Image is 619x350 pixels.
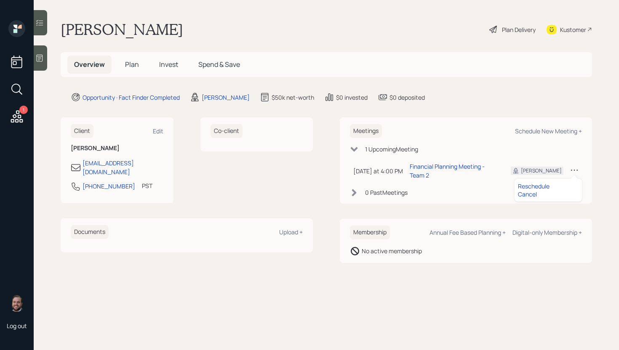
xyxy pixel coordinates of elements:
div: $0 invested [336,93,368,102]
div: Kustomer [560,25,586,34]
div: [PHONE_NUMBER] [83,182,135,191]
span: Plan [125,60,139,69]
div: Annual Fee Based Planning + [430,228,506,236]
div: 0 Past Meeting s [365,188,408,197]
div: Cancel [518,190,579,198]
div: [DATE] at 4:00 PM [353,167,403,175]
h6: Documents [71,225,109,239]
h6: [PERSON_NAME] [71,145,163,152]
span: Spend & Save [198,60,240,69]
div: Opportunity · Fact Finder Completed [83,93,180,102]
h1: [PERSON_NAME] [61,20,183,39]
div: [PERSON_NAME] [202,93,250,102]
h6: Meetings [350,124,382,138]
img: james-distasi-headshot.png [8,295,25,312]
div: [PERSON_NAME] [521,167,562,175]
div: Log out [7,322,27,330]
span: Invest [159,60,178,69]
h6: Membership [350,225,390,239]
div: Edit [153,127,163,135]
h6: Client [71,124,93,138]
h6: Co-client [211,124,243,138]
div: Digital-only Membership + [512,228,582,236]
div: 1 [19,106,28,114]
div: $0 deposited [390,93,425,102]
div: Upload + [279,228,303,236]
div: No active membership [362,247,422,255]
div: Financial Planning Meeting - Team 2 [410,162,497,180]
div: Reschedule [518,182,579,190]
div: Plan Delivery [502,25,536,34]
div: [EMAIL_ADDRESS][DOMAIN_NAME] [83,159,163,176]
span: Overview [74,60,105,69]
div: $50k net-worth [272,93,314,102]
div: PST [142,181,152,190]
div: Schedule New Meeting + [515,127,582,135]
div: 1 Upcoming Meeting [365,145,418,154]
